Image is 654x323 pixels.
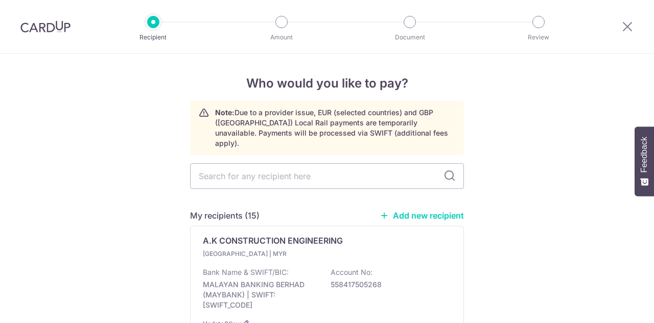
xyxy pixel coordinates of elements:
[501,32,576,42] p: Review
[331,279,445,290] p: 558417505268
[215,107,455,148] p: Due to a provider issue, EUR (selected countries) and GBP ([GEOGRAPHIC_DATA]) Local Rail payments...
[640,137,649,173] span: Feedback
[215,108,235,117] strong: Note:
[380,210,464,221] a: Add new recipient
[244,32,319,42] p: Amount
[190,209,260,222] h5: My recipients (15)
[190,74,464,93] h4: Who would you like to pay?
[203,234,343,247] p: A.K CONSTRUCTION ENGINEERING
[115,32,191,42] p: Recipient
[372,32,448,42] p: Document
[203,279,317,310] p: MALAYAN BANKING BERHAD (MAYBANK) | SWIFT: [SWIFT_CODE]
[589,292,644,318] iframe: Opens a widget where you can find more information
[203,249,323,259] p: [GEOGRAPHIC_DATA] | MYR
[203,267,289,277] p: Bank Name & SWIFT/BIC:
[190,163,464,189] input: Search for any recipient here
[20,20,71,33] img: CardUp
[635,126,654,196] button: Feedback - Show survey
[331,267,372,277] p: Account No:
